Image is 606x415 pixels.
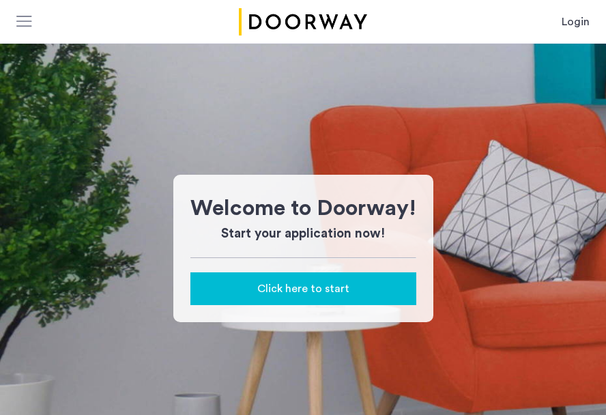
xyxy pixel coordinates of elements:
h1: Welcome to Doorway! [190,192,416,225]
a: Cazamio Logo [236,8,370,35]
img: logo [236,8,370,35]
a: Login [562,14,590,30]
button: button [190,272,416,305]
h3: Start your application now! [190,225,416,244]
span: Click here to start [257,281,349,297]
